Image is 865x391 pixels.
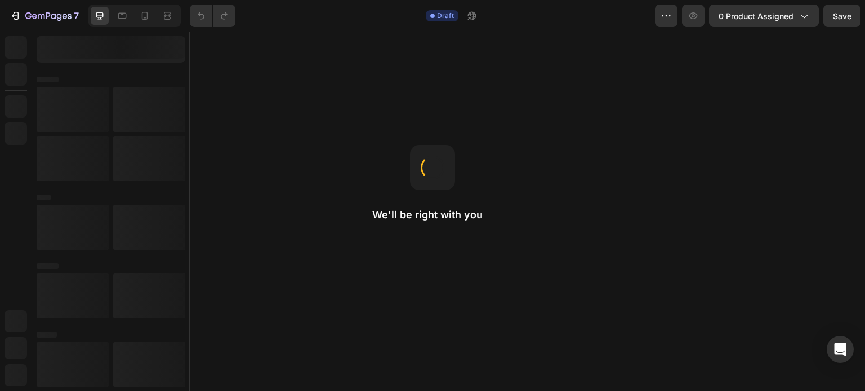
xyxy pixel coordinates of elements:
button: 7 [5,5,84,27]
div: Undo/Redo [190,5,235,27]
span: Save [833,11,851,21]
div: Open Intercom Messenger [827,336,854,363]
button: Save [823,5,860,27]
button: 0 product assigned [709,5,819,27]
span: 0 product assigned [719,10,793,22]
h2: We'll be right with you [372,208,493,222]
span: Draft [437,11,454,21]
p: 7 [74,9,79,23]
